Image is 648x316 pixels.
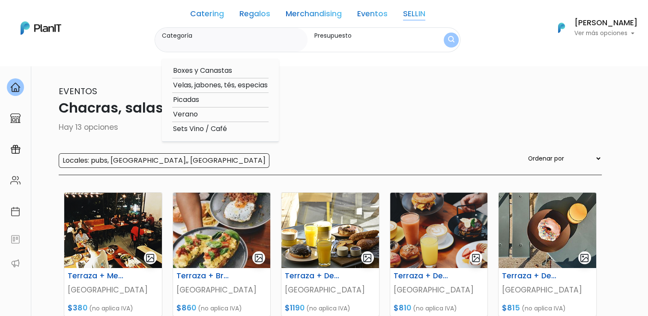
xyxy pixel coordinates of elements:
option: Picadas [172,95,269,105]
img: gallery-light [254,253,264,263]
img: marketplace-4ceaa7011d94191e9ded77b95e3339b90024bf715f7c57f8cf31f2d8c509eaba.svg [10,113,21,123]
img: gallery-light [145,253,155,263]
a: Catering [190,10,224,21]
div: ¿Necesitás ayuda? [44,8,123,25]
span: $810 [394,303,411,313]
img: thumb_5cc6cceb31e9067aac163f0e58a0bae2.jpg [173,193,271,268]
h6: [PERSON_NAME] [574,19,638,27]
p: [GEOGRAPHIC_DATA] [394,284,484,295]
img: partners-52edf745621dab592f3b2c58e3bca9d71375a7ef29c3b500c9f145b62cc070d4.svg [10,258,21,268]
img: thumb__DSC0568.JPG [281,193,379,268]
img: home-e721727adea9d79c4d83392d1f703f7f8bce08238fde08b1acbfd93340b81755.svg [10,82,21,92]
img: calendar-87d922413cdce8b2cf7b7f5f62616a5cf9e4887200fb71536465627b3292af00.svg [10,206,21,217]
span: $815 [502,303,520,313]
img: PlanIt Logo [21,21,61,35]
span: (no aplica IVA) [198,304,242,313]
a: Regalos [239,10,270,21]
p: Chacras, salas y locales [47,98,602,118]
a: Eventos [357,10,388,21]
a: Merchandising [286,10,342,21]
img: gallery-light [362,253,372,263]
img: search_button-432b6d5273f82d61273b3651a40e1bd1b912527efae98b1b7a1b2c0702e16a8d.svg [448,36,454,44]
p: [GEOGRAPHIC_DATA] [68,284,158,295]
span: $860 [176,303,196,313]
span: (no aplica IVA) [522,304,566,313]
img: people-662611757002400ad9ed0e3c099ab2801c6687ba6c219adb57efc949bc21e19d.svg [10,175,21,185]
img: gallery-light [471,253,481,263]
span: (no aplica IVA) [89,304,133,313]
option: Boxes y Canastas [172,66,269,76]
img: campaigns-02234683943229c281be62815700db0a1741e53638e28bf9629b52c665b00959.svg [10,144,21,155]
p: Eventos [47,85,602,98]
p: [GEOGRAPHIC_DATA] [176,284,267,295]
h6: Terraza + Desayuno + Almuerzo BurgerDonas [388,271,456,280]
h6: Terraza + Desayuno + Brunch [280,271,347,280]
a: SELLIN [403,10,425,21]
span: (no aplica IVA) [413,304,457,313]
h6: Terraza + Desayuno + Almuerzo [497,271,564,280]
label: Presupuesto [314,31,426,40]
img: thumb_terraza.jpg [64,193,162,268]
p: [GEOGRAPHIC_DATA] [285,284,376,295]
p: [GEOGRAPHIC_DATA] [502,284,593,295]
option: Verano [172,109,269,120]
img: gallery-light [579,253,589,263]
p: Ver más opciones [574,30,638,36]
img: thumb_unnamed.png [390,193,488,268]
option: Sets Vino / Café [172,124,269,134]
span: $1190 [285,303,305,313]
span: (no aplica IVA) [306,304,350,313]
img: thumb_52778930_1287565241384385_2098247869495508992_n.jpg [499,193,596,268]
h6: Terraza + Merienda [63,271,130,280]
img: PlanIt Logo [552,18,571,37]
p: Hay 13 opciones [47,122,602,133]
img: feedback-78b5a0c8f98aac82b08bfc38622c3050aee476f2c9584af64705fc4e61158814.svg [10,234,21,244]
label: Categoría [162,31,304,40]
span: $380 [68,303,87,313]
h6: Terraza + Brunch [171,271,239,280]
input: Locales: pubs, [GEOGRAPHIC_DATA],, [GEOGRAPHIC_DATA] [59,153,269,168]
button: PlanIt Logo [PERSON_NAME] Ver más opciones [547,17,638,39]
option: Velas, jabones, tés, especias [172,80,269,91]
